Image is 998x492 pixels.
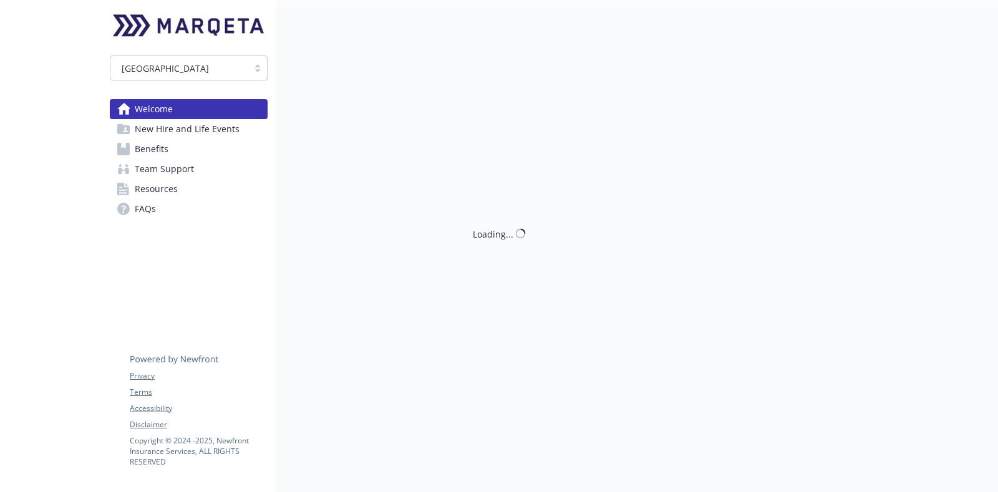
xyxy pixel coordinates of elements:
[110,159,268,179] a: Team Support
[473,227,513,240] div: Loading...
[130,387,267,398] a: Terms
[130,435,267,467] p: Copyright © 2024 - 2025 , Newfront Insurance Services, ALL RIGHTS RESERVED
[110,199,268,219] a: FAQs
[130,403,267,414] a: Accessibility
[130,419,267,430] a: Disclaimer
[122,62,209,75] span: [GEOGRAPHIC_DATA]
[130,370,267,382] a: Privacy
[110,179,268,199] a: Resources
[117,62,242,75] span: [GEOGRAPHIC_DATA]
[135,199,156,219] span: FAQs
[110,119,268,139] a: New Hire and Life Events
[135,139,168,159] span: Benefits
[110,99,268,119] a: Welcome
[110,139,268,159] a: Benefits
[135,179,178,199] span: Resources
[135,99,173,119] span: Welcome
[135,159,194,179] span: Team Support
[135,119,240,139] span: New Hire and Life Events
